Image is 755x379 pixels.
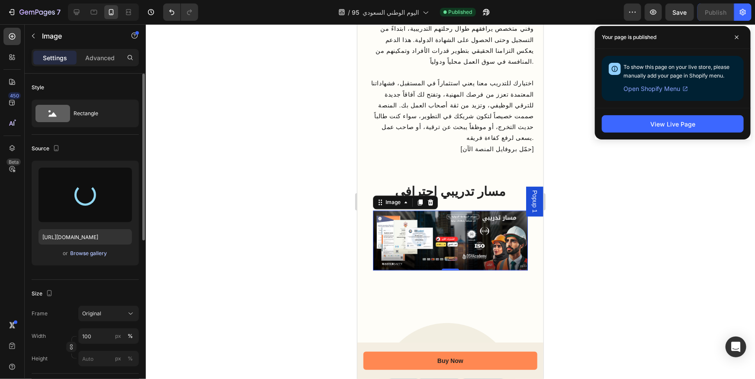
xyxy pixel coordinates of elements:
span: Published [449,8,472,16]
button: 7 [3,3,64,21]
button: Save [665,3,694,21]
div: 450 [8,92,21,99]
button: View Live Page [602,115,744,133]
div: px [115,332,121,340]
p: Image [42,31,116,41]
button: Publish [697,3,734,21]
span: اليوم الوطني السعودي 95 [352,8,419,17]
button: px [125,353,135,364]
button: % [113,353,123,364]
div: Publish [705,8,726,17]
span: / [348,8,350,17]
div: Beta [6,159,21,165]
p: 7 [57,7,61,17]
div: Browse gallery [71,249,107,257]
div: % [128,355,133,363]
span: Open Shopify Menu [623,84,680,94]
button: Browse gallery [70,249,108,258]
iframe: Design area [357,24,543,379]
button: px [125,331,135,341]
span: Original [82,310,101,317]
span: Save [673,9,687,16]
div: View Live Page [650,120,695,129]
div: Size [32,288,55,300]
input: px% [78,328,139,344]
button: % [113,331,123,341]
label: Frame [32,310,48,317]
div: Undo/Redo [163,3,198,21]
div: % [128,332,133,340]
label: Width [32,332,46,340]
div: px [115,355,121,363]
p: Your page is published [602,33,656,42]
div: Open Intercom Messenger [726,337,746,357]
label: Height [32,355,48,363]
span: or [63,248,68,259]
button: Original [78,306,139,321]
input: https://example.com/image.jpg [39,229,132,245]
span: To show this page on your live store, please manually add your page in Shopify menu. [623,64,729,79]
div: Style [32,84,44,91]
p: Settings [43,53,67,62]
div: Rectangle [74,104,126,123]
input: px% [78,351,139,366]
p: Advanced [85,53,115,62]
div: Source [32,143,61,155]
